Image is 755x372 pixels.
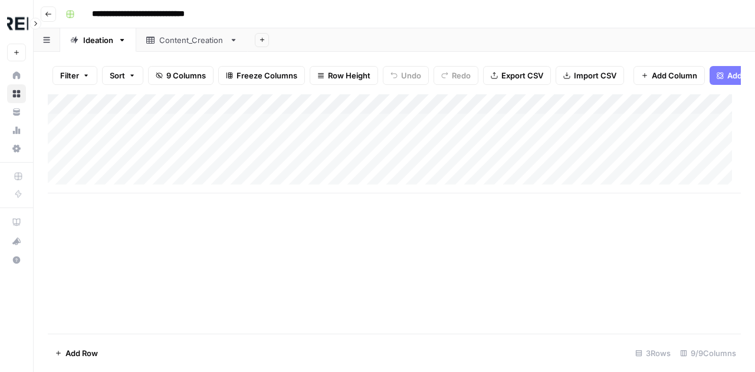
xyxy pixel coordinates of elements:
img: Threepipe Reply Logo [7,14,28,35]
a: Content_Creation [136,28,248,52]
div: 3 Rows [631,344,675,363]
span: Row Height [328,70,370,81]
span: Undo [401,70,421,81]
a: Browse [7,84,26,103]
a: Usage [7,121,26,140]
a: Settings [7,139,26,158]
span: Sort [110,70,125,81]
a: Your Data [7,103,26,121]
button: Help + Support [7,251,26,269]
button: Sort [102,66,143,85]
button: Workspace: Threepipe Reply [7,9,26,39]
div: What's new? [8,232,25,250]
span: Add Row [65,347,98,359]
span: Export CSV [501,70,543,81]
a: Home [7,66,26,85]
span: Import CSV [574,70,616,81]
button: Export CSV [483,66,551,85]
div: 9/9 Columns [675,344,741,363]
button: Redo [434,66,478,85]
button: 9 Columns [148,66,214,85]
button: Freeze Columns [218,66,305,85]
span: 9 Columns [166,70,206,81]
button: Undo [383,66,429,85]
span: Filter [60,70,79,81]
button: Row Height [310,66,378,85]
span: Freeze Columns [237,70,297,81]
button: What's new? [7,232,26,251]
button: Add Column [633,66,705,85]
span: Redo [452,70,471,81]
div: Content_Creation [159,34,225,46]
button: Import CSV [556,66,624,85]
button: Add Row [48,344,105,363]
button: Filter [52,66,97,85]
div: Ideation [83,34,113,46]
a: Ideation [60,28,136,52]
a: AirOps Academy [7,213,26,232]
span: Add Column [652,70,697,81]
